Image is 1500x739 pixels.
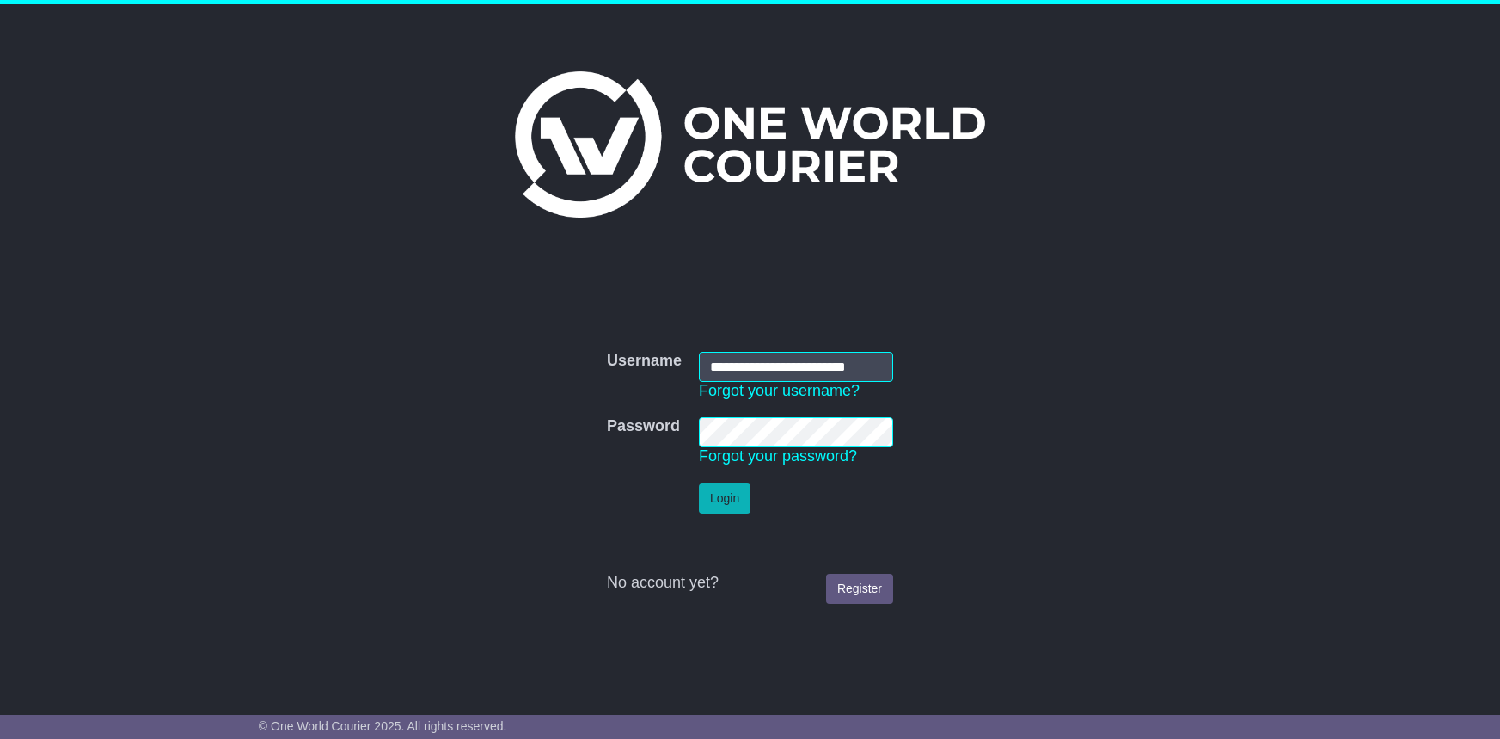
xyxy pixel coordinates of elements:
[699,382,860,399] a: Forgot your username?
[607,574,893,593] div: No account yet?
[515,71,984,218] img: One World
[607,352,682,371] label: Username
[826,574,893,604] a: Register
[699,483,750,514] button: Login
[699,447,857,465] a: Forgot your password?
[259,719,507,733] span: © One World Courier 2025. All rights reserved.
[607,417,680,436] label: Password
